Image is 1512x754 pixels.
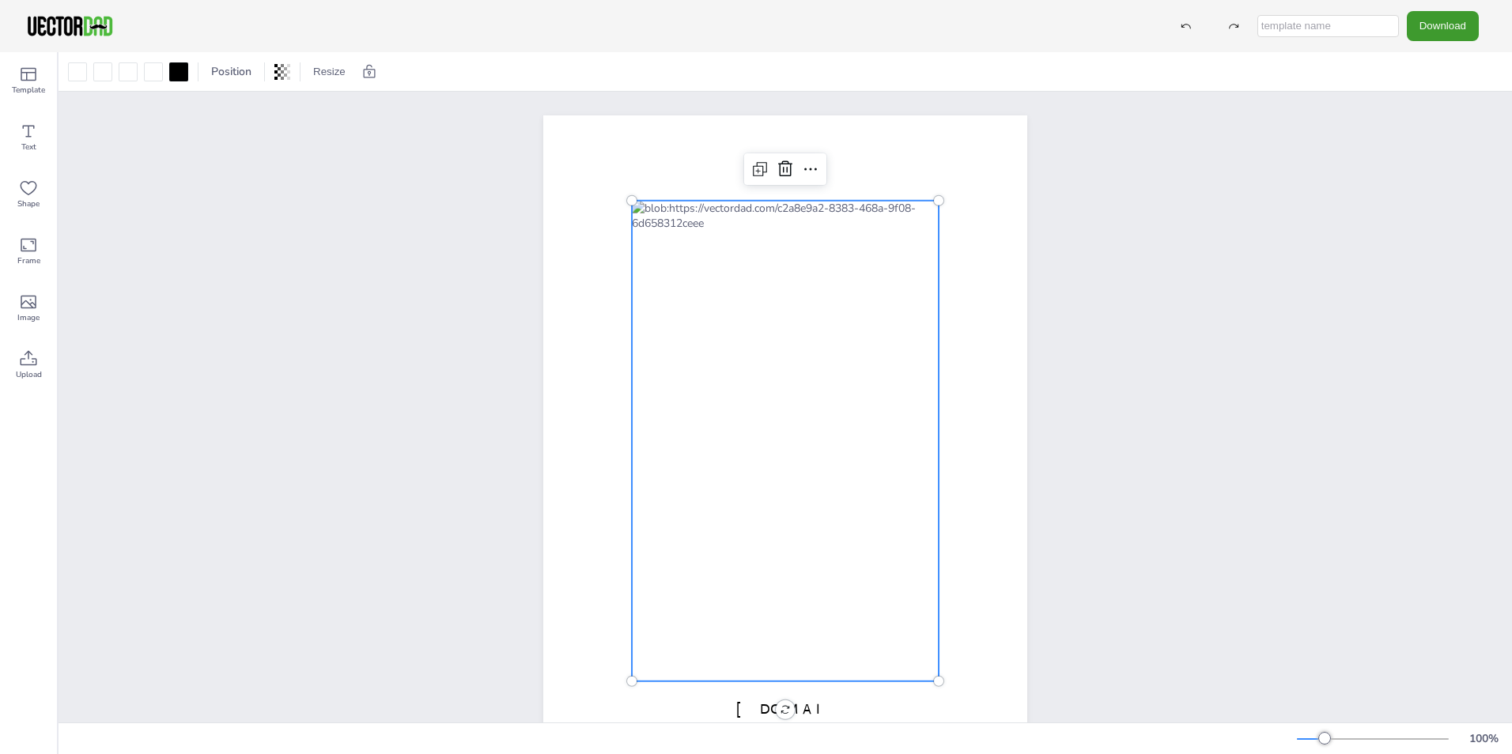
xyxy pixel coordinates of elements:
[1257,15,1399,37] input: template name
[208,64,255,79] span: Position
[1465,731,1503,746] div: 100 %
[17,254,40,267] span: Frame
[12,84,45,96] span: Template
[17,198,40,210] span: Shape
[21,141,36,153] span: Text
[307,59,352,85] button: Resize
[16,368,42,381] span: Upload
[1407,11,1479,40] button: Download
[25,14,115,38] img: VectorDad-1.png
[17,311,40,324] span: Image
